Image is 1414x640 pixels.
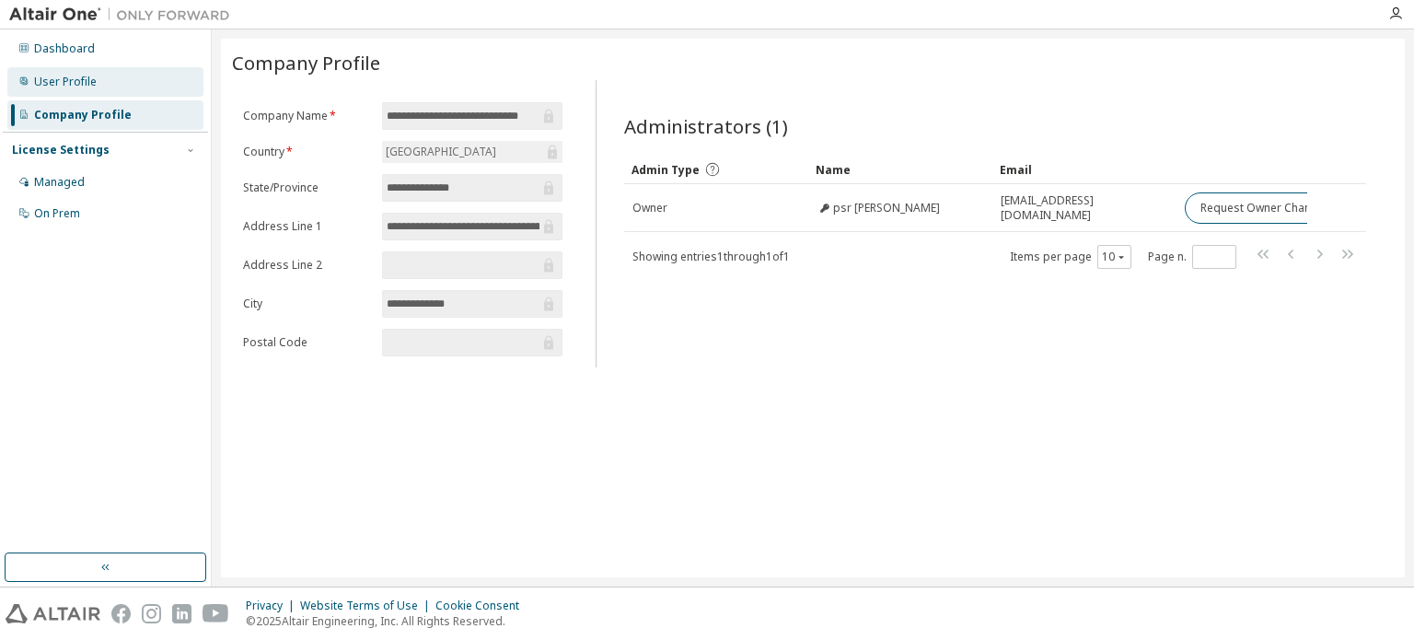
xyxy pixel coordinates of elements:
[111,604,131,623] img: facebook.svg
[203,604,229,623] img: youtube.svg
[246,613,530,629] p: © 2025 Altair Engineering, Inc. All Rights Reserved.
[6,604,100,623] img: altair_logo.svg
[34,41,95,56] div: Dashboard
[243,335,371,350] label: Postal Code
[243,145,371,159] label: Country
[1148,245,1236,269] span: Page n.
[34,108,132,122] div: Company Profile
[1185,192,1340,224] button: Request Owner Change
[816,155,985,184] div: Name
[833,201,940,215] span: psr [PERSON_NAME]
[243,258,371,273] label: Address Line 2
[1010,245,1131,269] span: Items per page
[34,75,97,89] div: User Profile
[1000,155,1169,184] div: Email
[243,219,371,234] label: Address Line 1
[632,162,700,178] span: Admin Type
[246,599,300,613] div: Privacy
[1102,250,1127,264] button: 10
[300,599,435,613] div: Website Terms of Use
[632,201,667,215] span: Owner
[1001,193,1168,223] span: [EMAIL_ADDRESS][DOMAIN_NAME]
[624,113,788,139] span: Administrators (1)
[243,180,371,195] label: State/Province
[243,297,371,311] label: City
[34,175,85,190] div: Managed
[12,143,110,157] div: License Settings
[632,249,790,264] span: Showing entries 1 through 1 of 1
[9,6,239,24] img: Altair One
[34,206,80,221] div: On Prem
[383,142,499,162] div: [GEOGRAPHIC_DATA]
[172,604,191,623] img: linkedin.svg
[435,599,530,613] div: Cookie Consent
[232,50,380,76] span: Company Profile
[142,604,161,623] img: instagram.svg
[382,141,562,163] div: [GEOGRAPHIC_DATA]
[243,109,371,123] label: Company Name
